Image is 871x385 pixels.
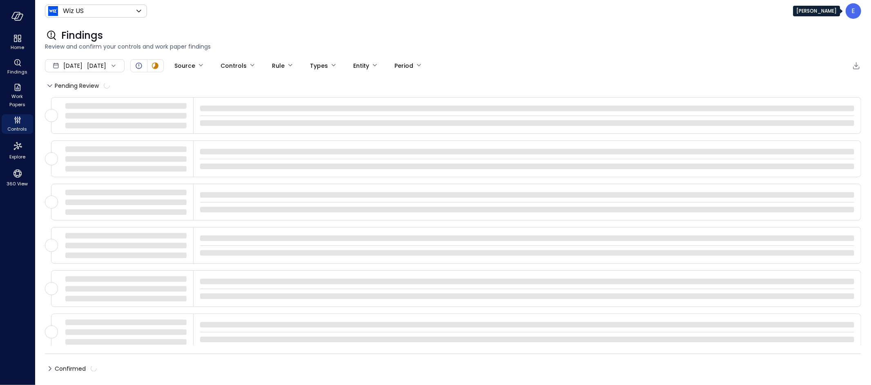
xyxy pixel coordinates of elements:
[310,59,328,73] div: Types
[55,362,97,375] span: Confirmed
[2,57,33,77] div: Findings
[48,6,58,16] img: Icon
[2,33,33,52] div: Home
[90,365,98,372] span: calculating...
[8,125,27,133] span: Controls
[793,6,840,16] div: [PERSON_NAME]
[150,61,160,71] div: In Progress
[846,3,861,19] div: Eleanor Yehudai
[7,180,28,188] span: 360 View
[103,82,111,89] span: calculating...
[2,82,33,109] div: Work Papers
[11,43,24,51] span: Home
[394,59,413,73] div: Period
[63,6,84,16] p: Wiz US
[45,42,861,51] span: Review and confirm your controls and work paper findings
[5,92,30,109] span: Work Papers
[2,139,33,162] div: Explore
[9,153,25,161] span: Explore
[2,167,33,189] div: 360 View
[174,59,195,73] div: Source
[55,79,110,92] span: Pending Review
[61,29,103,42] span: Findings
[221,59,247,73] div: Controls
[2,114,33,134] div: Controls
[134,61,144,71] div: Open
[353,59,369,73] div: Entity
[272,59,285,73] div: Rule
[7,68,27,76] span: Findings
[852,6,855,16] p: E
[63,61,82,70] span: [DATE]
